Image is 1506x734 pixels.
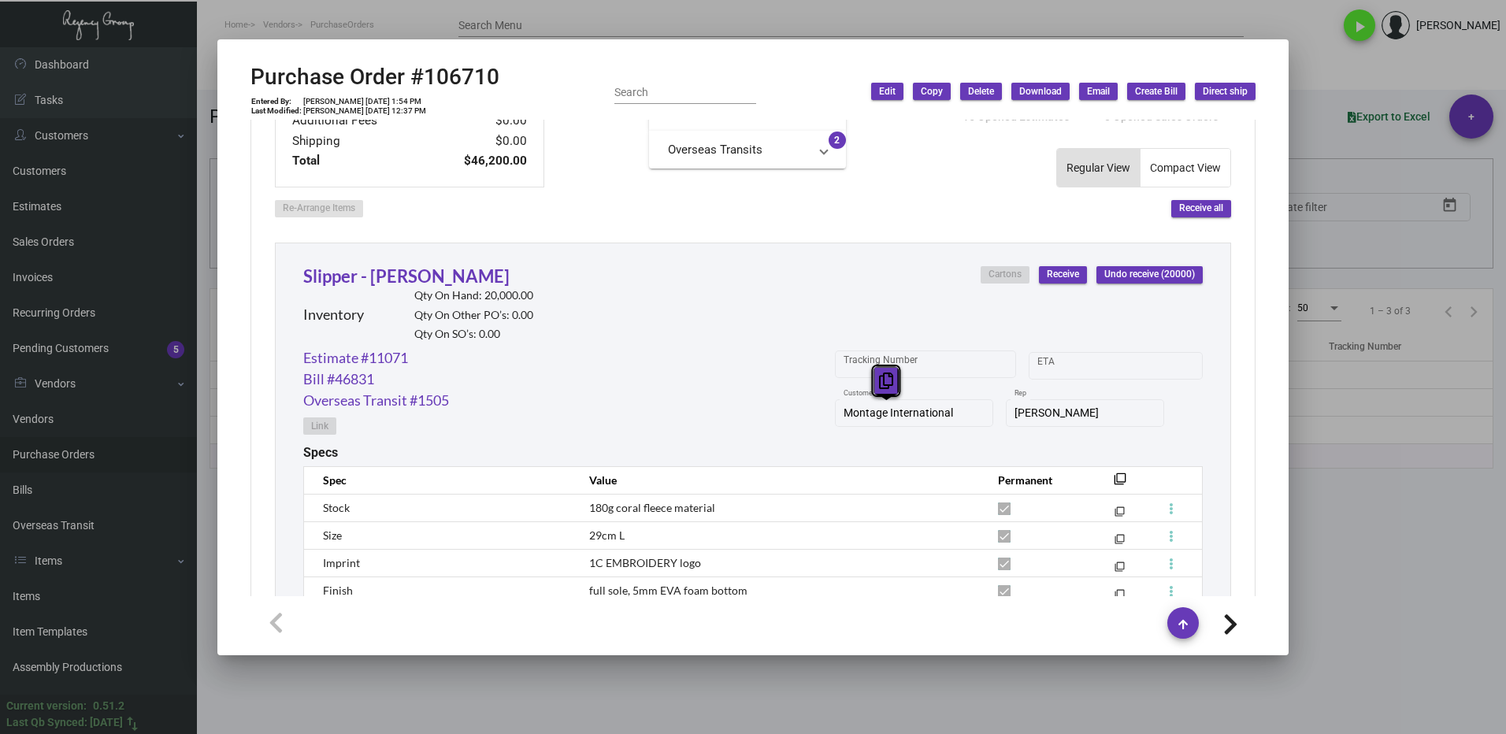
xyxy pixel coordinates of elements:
[427,132,528,151] td: $0.00
[968,85,994,98] span: Delete
[323,528,342,542] span: Size
[323,556,360,569] span: Imprint
[1096,266,1203,284] button: Undo receive (20000)
[1019,85,1062,98] span: Download
[1203,85,1248,98] span: Direct ship
[589,584,747,597] span: full sole, 5mm EVA foam bottom
[1135,85,1178,98] span: Create Bill
[1057,149,1140,187] button: Regular View
[1115,537,1125,547] mat-icon: filter_none
[1141,149,1230,187] button: Compact View
[303,390,449,411] a: Overseas Transit #1505
[304,466,573,494] th: Spec
[1100,359,1175,372] input: End date
[250,97,302,106] td: Entered By:
[1037,359,1086,372] input: Start date
[589,501,715,514] span: 180g coral fleece material
[291,132,427,151] td: Shipping
[982,466,1090,494] th: Permanent
[1011,83,1070,100] button: Download
[879,373,893,389] i: Copy
[589,528,625,542] span: 29cm L
[1087,85,1110,98] span: Email
[6,714,123,731] div: Last Qb Synced: [DATE]
[1114,477,1126,490] mat-icon: filter_none
[291,151,427,171] td: Total
[250,64,499,91] h2: Purchase Order #106710
[1127,83,1185,100] button: Create Bill
[6,698,87,714] div: Current version:
[1115,510,1125,520] mat-icon: filter_none
[1115,592,1125,602] mat-icon: filter_none
[1104,110,1219,123] span: 0 Opened Sales Orders
[573,466,982,494] th: Value
[303,347,408,369] a: Estimate #11071
[250,106,302,116] td: Last Modified:
[303,445,338,460] h2: Specs
[414,328,533,341] h2: Qty On SO’s: 0.00
[291,111,427,131] td: Additional Fees
[879,85,896,98] span: Edit
[302,106,427,116] td: [PERSON_NAME] [DATE] 12:37 PM
[303,306,364,324] h2: Inventory
[1047,268,1079,281] span: Receive
[963,110,1070,123] span: 15 Opened Estimates
[1179,203,1223,214] span: Receive all
[303,369,374,390] a: Bill #46831
[302,97,427,106] td: [PERSON_NAME] [DATE] 1:54 PM
[960,83,1002,100] button: Delete
[303,265,510,287] a: Slipper - [PERSON_NAME]
[1079,83,1118,100] button: Email
[1171,200,1231,217] button: Receive all
[311,420,328,433] span: Link
[93,698,124,714] div: 0.51.2
[649,131,846,169] mat-expansion-panel-header: Overseas Transits
[303,417,336,435] button: Link
[589,556,701,569] span: 1C EMBROIDERY logo
[414,309,533,322] h2: Qty On Other PO’s: 0.00
[989,268,1022,281] span: Cartons
[1039,266,1087,284] button: Receive
[323,501,350,514] span: Stock
[1195,83,1256,100] button: Direct ship
[1115,565,1125,575] mat-icon: filter_none
[414,289,533,302] h2: Qty On Hand: 20,000.00
[981,266,1029,284] button: Cartons
[427,111,528,131] td: $0.00
[921,85,943,98] span: Copy
[1104,268,1195,281] span: Undo receive (20000)
[283,203,355,214] span: Re-Arrange Items
[871,83,903,100] button: Edit
[275,200,363,217] button: Re-Arrange Items
[323,584,353,597] span: Finish
[427,151,528,171] td: $46,200.00
[913,83,951,100] button: Copy
[668,141,808,159] mat-panel-title: Overseas Transits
